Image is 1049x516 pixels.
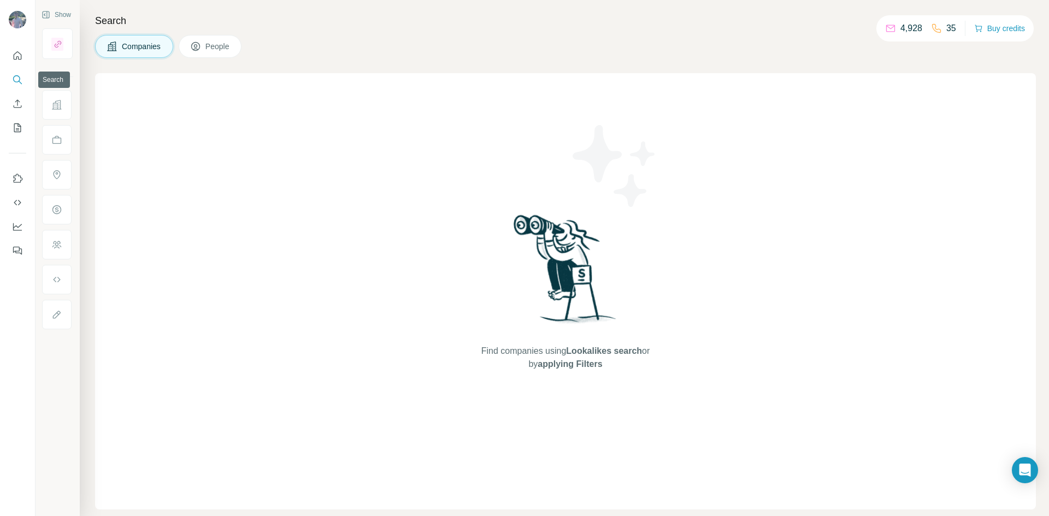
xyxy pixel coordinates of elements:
img: Surfe Illustration - Stars [565,117,664,215]
button: Quick start [9,46,26,66]
span: Find companies using or by [478,345,653,371]
button: Show [34,7,79,23]
button: My lists [9,118,26,138]
button: Use Surfe on LinkedIn [9,169,26,188]
span: Companies [122,41,162,52]
span: Lookalikes search [566,346,642,355]
button: Search [9,70,26,90]
img: Surfe Illustration - Woman searching with binoculars [509,212,622,334]
div: Open Intercom Messenger [1012,457,1038,483]
img: Avatar [9,11,26,28]
button: Use Surfe API [9,193,26,212]
p: 4,928 [900,22,922,35]
p: 35 [946,22,956,35]
button: Enrich CSV [9,94,26,114]
h4: Search [95,13,1036,28]
span: People [205,41,231,52]
button: Dashboard [9,217,26,236]
button: Feedback [9,241,26,260]
span: applying Filters [538,359,602,369]
button: Buy credits [974,21,1025,36]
